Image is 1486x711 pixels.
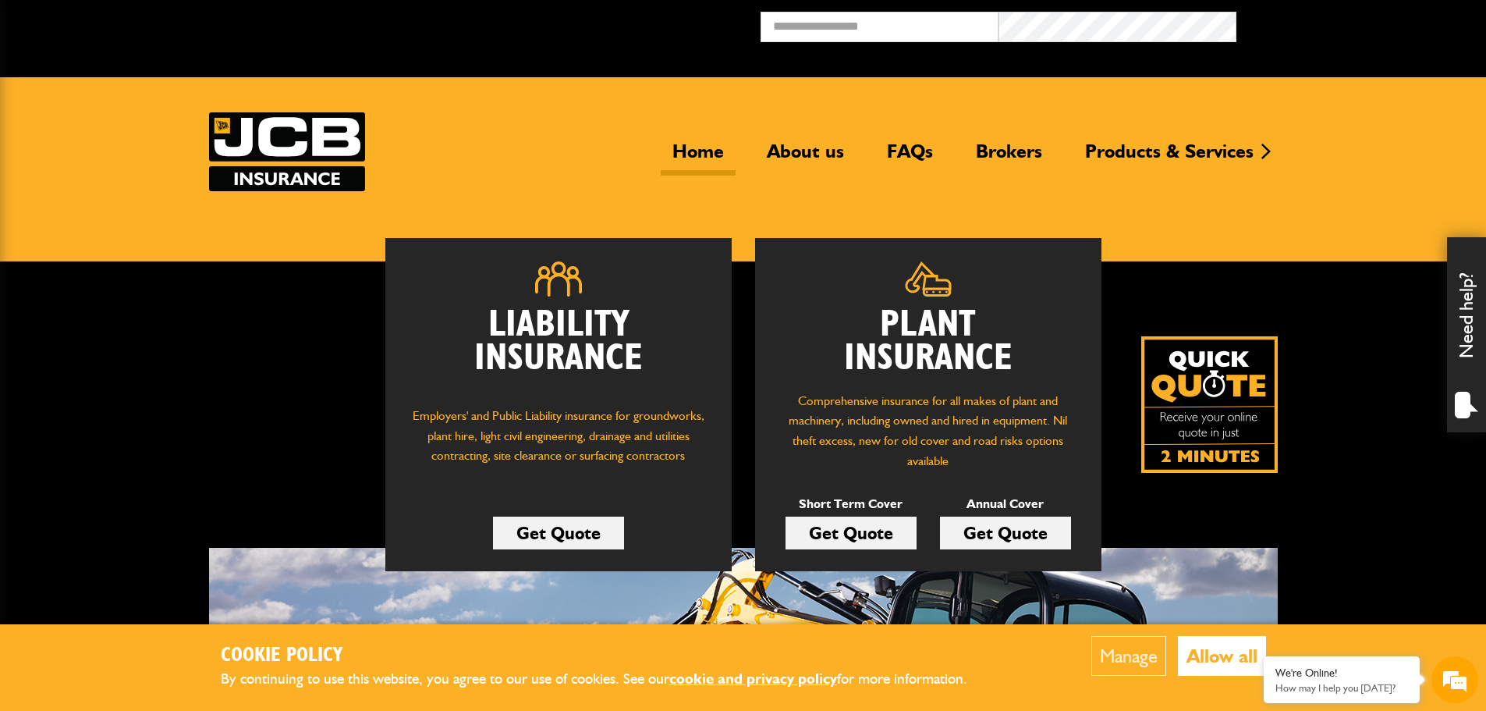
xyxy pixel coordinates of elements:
[221,667,993,691] p: By continuing to use this website, you agree to our use of cookies. See our for more information.
[1073,140,1265,176] a: Products & Services
[1091,636,1166,676] button: Manage
[409,406,708,481] p: Employers' and Public Liability insurance for groundworks, plant hire, light civil engineering, d...
[940,494,1071,514] p: Annual Cover
[964,140,1054,176] a: Brokers
[1178,636,1266,676] button: Allow all
[209,112,365,191] img: JCB Insurance Services logo
[1275,682,1408,694] p: How may I help you today?
[209,112,365,191] a: JCB Insurance Services
[875,140,945,176] a: FAQs
[409,308,708,391] h2: Liability Insurance
[940,517,1071,549] a: Get Quote
[1275,667,1408,680] div: We're Online!
[778,308,1078,375] h2: Plant Insurance
[221,644,993,668] h2: Cookie Policy
[493,517,624,549] a: Get Quote
[669,670,837,688] a: cookie and privacy policy
[1141,336,1278,473] a: Get your insurance quote isn just 2-minutes
[1141,336,1278,473] img: Quick Quote
[1447,237,1486,432] div: Need help?
[778,391,1078,471] p: Comprehensive insurance for all makes of plant and machinery, including owned and hired in equipm...
[661,140,736,176] a: Home
[755,140,856,176] a: About us
[786,494,917,514] p: Short Term Cover
[786,517,917,549] a: Get Quote
[1236,12,1474,36] button: Broker Login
